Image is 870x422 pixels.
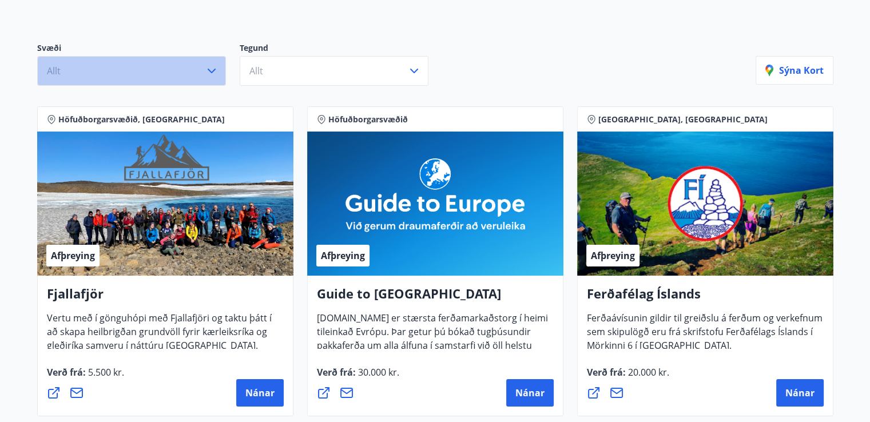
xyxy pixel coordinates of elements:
[249,65,263,77] span: Allt
[591,249,635,262] span: Afþreying
[515,387,545,399] span: Nánar
[47,285,284,311] h4: Fjallafjör
[598,114,768,125] span: [GEOGRAPHIC_DATA], [GEOGRAPHIC_DATA]
[756,56,833,85] button: Sýna kort
[317,366,399,388] span: Verð frá :
[240,42,442,56] p: Tegund
[37,56,226,86] button: Allt
[356,366,399,379] span: 30.000 kr.
[317,285,554,311] h4: Guide to [GEOGRAPHIC_DATA]
[236,379,284,407] button: Nánar
[626,366,669,379] span: 20.000 kr.
[321,249,365,262] span: Afþreying
[240,56,428,86] button: Allt
[58,114,225,125] span: Höfuðborgarsvæðið, [GEOGRAPHIC_DATA]
[587,366,669,388] span: Verð frá :
[587,285,824,311] h4: Ferðafélag Íslands
[317,312,548,388] span: [DOMAIN_NAME] er stærsta ferðamarkaðstorg í heimi tileinkað Evrópu. Þar getur þú bókað tugþúsundi...
[47,366,124,388] span: Verð frá :
[245,387,275,399] span: Nánar
[776,379,824,407] button: Nánar
[47,312,272,361] span: Vertu með í gönguhópi með Fjallafjöri og taktu þátt í að skapa heilbrigðan grundvöll fyrir kærlei...
[47,65,61,77] span: Allt
[506,379,554,407] button: Nánar
[328,114,408,125] span: Höfuðborgarsvæðið
[37,42,240,56] p: Svæði
[51,249,95,262] span: Afþreying
[785,387,815,399] span: Nánar
[587,312,823,361] span: Ferðaávísunin gildir til greiðslu á ferðum og verkefnum sem skipulögð eru frá skrifstofu Ferðafél...
[765,64,824,77] p: Sýna kort
[86,366,124,379] span: 5.500 kr.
